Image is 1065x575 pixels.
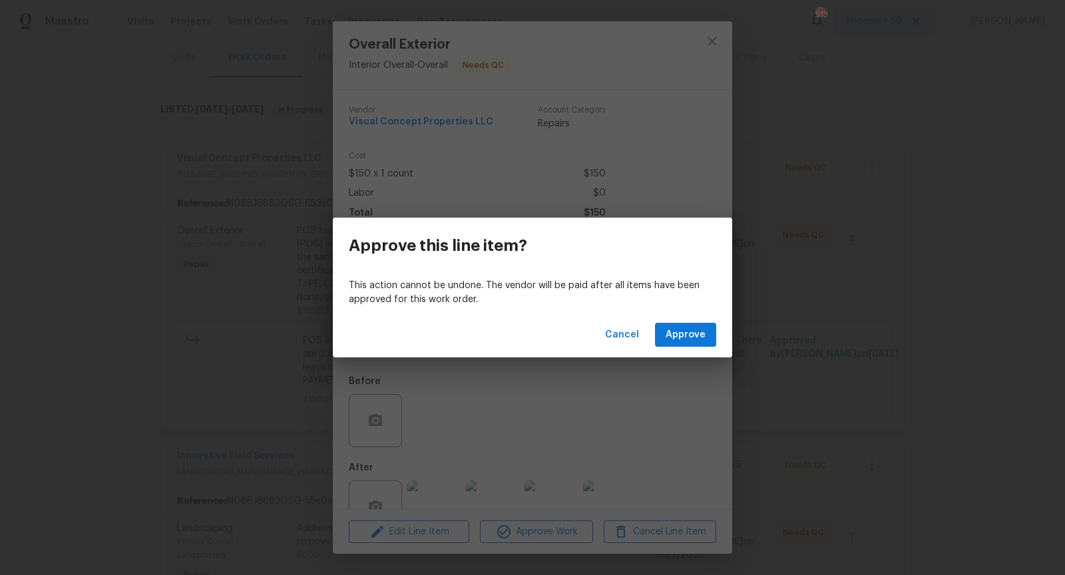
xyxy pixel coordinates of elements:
h3: Approve this line item? [349,236,527,255]
button: Cancel [600,323,644,347]
button: Approve [655,323,716,347]
p: This action cannot be undone. The vendor will be paid after all items have been approved for this... [349,279,716,307]
span: Cancel [605,327,639,343]
span: Approve [666,327,706,343]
